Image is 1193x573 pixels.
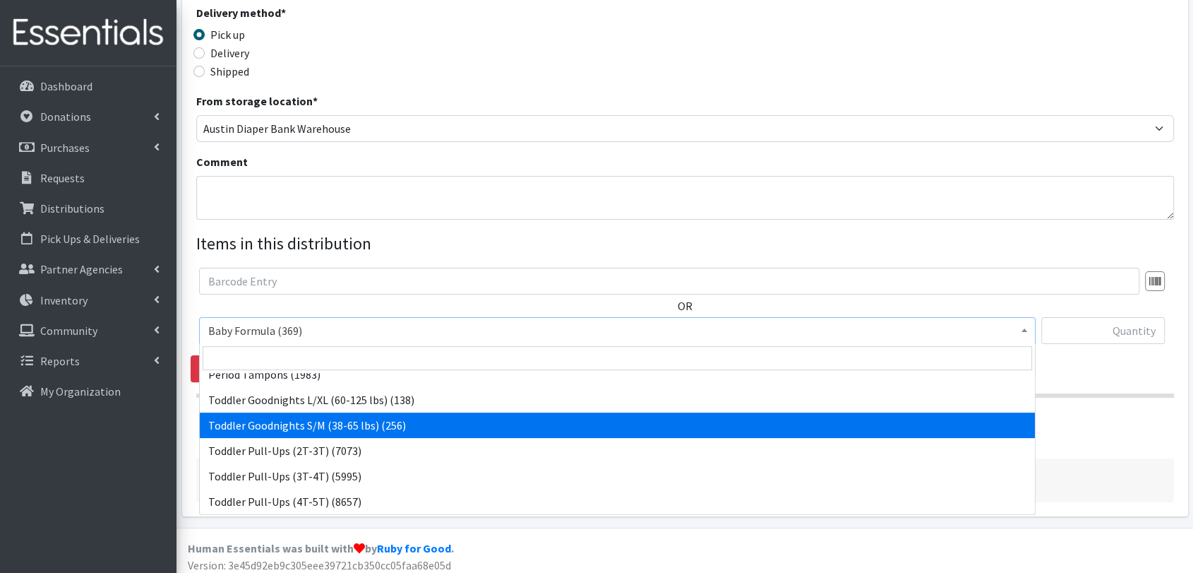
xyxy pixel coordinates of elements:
[40,293,88,307] p: Inventory
[6,134,171,162] a: Purchases
[40,262,123,276] p: Partner Agencies
[200,438,1035,463] li: Toddler Pull-Ups (2T-3T) (7073)
[6,377,171,406] a: My Organization
[196,93,318,110] label: From storage location
[40,79,92,93] p: Dashboard
[6,255,171,283] a: Partner Agencies
[678,297,693,314] label: OR
[6,317,171,345] a: Community
[281,6,286,20] abbr: required
[200,489,1035,514] li: Toddler Pull-Ups (4T-5T) (8657)
[6,347,171,375] a: Reports
[200,387,1035,413] li: Toddler Goodnights L/XL (60-125 lbs) (138)
[6,225,171,253] a: Pick Ups & Deliveries
[210,45,249,61] label: Delivery
[200,463,1035,489] li: Toddler Pull-Ups (3T-4T) (5995)
[1041,317,1165,344] input: Quantity
[40,384,121,398] p: My Organization
[191,355,261,382] a: Remove
[6,9,171,57] img: HumanEssentials
[188,541,454,555] strong: Human Essentials was built with by .
[40,354,80,368] p: Reports
[6,164,171,192] a: Requests
[313,94,318,108] abbr: required
[40,141,90,155] p: Purchases
[200,362,1035,387] li: Period Tampons (1983)
[200,413,1035,438] li: Toddler Goodnights S/M (38-65 lbs) (256)
[377,541,451,555] a: Ruby for Good
[40,201,104,215] p: Distributions
[40,232,140,246] p: Pick Ups & Deliveries
[196,153,248,170] label: Comment
[40,171,85,185] p: Requests
[6,286,171,314] a: Inventory
[6,72,171,100] a: Dashboard
[199,268,1139,295] input: Barcode Entry
[196,4,440,26] legend: Delivery method
[208,321,1026,341] span: Baby Formula (369)
[210,26,245,43] label: Pick up
[210,63,249,80] label: Shipped
[188,558,451,572] span: Version: 3e45d92eb9c305eee39721cb350cc05faa68e05d
[40,110,91,124] p: Donations
[196,231,1174,256] legend: Items in this distribution
[199,317,1036,344] span: Baby Formula (369)
[6,194,171,223] a: Distributions
[6,102,171,131] a: Donations
[40,324,97,338] p: Community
